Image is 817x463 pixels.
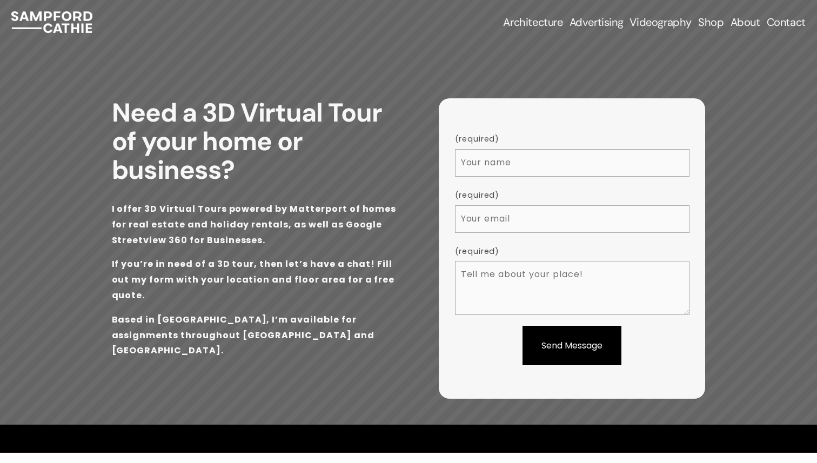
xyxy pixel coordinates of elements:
[112,258,397,301] strong: If you’re in need of a 3D tour, then let’s have a chat! Fill out my form with your location and f...
[503,15,562,30] a: folder dropdown
[767,15,806,30] a: Contact
[112,96,388,187] strong: Need a 3D Virtual Tour of your home or business?
[523,326,621,365] button: Send MessageSend Message
[698,15,724,30] a: Shop
[455,245,500,259] span: (required)
[541,339,602,352] span: Send Message
[11,11,92,33] img: Sampford Cathie Photo + Video
[503,16,562,29] span: Architecture
[455,149,689,177] input: Your name
[570,16,624,29] span: Advertising
[570,15,624,30] a: folder dropdown
[112,203,399,246] strong: I offer 3D Virtual Tours powered by Matterport of homes for real estate and holiday rentals, as w...
[455,189,500,203] span: (required)
[731,15,760,30] a: About
[455,132,500,146] span: (required)
[455,205,689,233] input: Your email
[630,15,692,30] a: Videography
[112,313,377,357] strong: Based in [GEOGRAPHIC_DATA], I’m available for assignments throughout [GEOGRAPHIC_DATA] and [GEOGR...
